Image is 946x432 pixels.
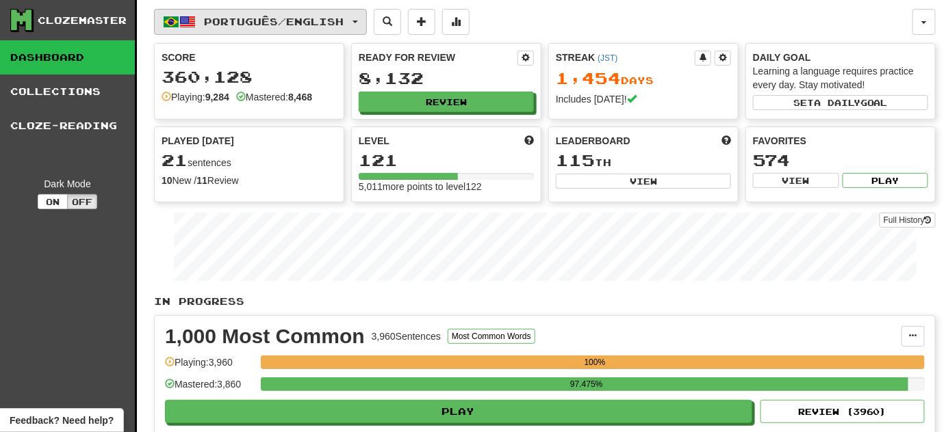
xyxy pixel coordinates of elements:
div: th [556,152,731,170]
a: Full History [880,213,936,228]
button: Add sentence to collection [408,9,435,35]
div: Mastered: [236,90,312,104]
div: 360,128 [162,68,337,85]
button: Play [165,400,752,423]
strong: 9,284 [205,92,229,103]
button: Review [359,92,534,112]
span: 21 [162,150,188,170]
div: Dark Mode [10,177,125,191]
span: Played [DATE] [162,134,234,148]
span: Leaderboard [556,134,630,148]
div: Learning a language requires practice every day. Stay motivated! [753,64,928,92]
div: 3,960 Sentences [372,329,441,343]
div: 100% [265,355,925,369]
span: Score more points to level up [524,134,534,148]
span: a daily [814,98,860,107]
span: Level [359,134,389,148]
div: Day s [556,70,731,87]
div: Ready for Review [359,51,517,64]
div: New / Review [162,174,337,187]
div: Mastered: 3,860 [165,377,254,400]
span: Open feedback widget [10,414,114,427]
div: sentences [162,152,337,170]
div: 574 [753,152,928,169]
button: Play [843,173,929,188]
strong: 11 [196,175,207,186]
div: 97.475% [265,377,908,391]
strong: 8,468 [288,92,312,103]
span: 115 [556,150,595,170]
div: Includes [DATE]! [556,92,731,106]
div: Score [162,51,337,64]
div: 1,000 Most Common [165,326,365,347]
div: Clozemaster [38,14,127,27]
button: Search sentences [374,9,401,35]
p: In Progress [154,295,936,308]
div: Streak [556,51,695,64]
button: Off [67,194,97,209]
button: View [556,174,731,189]
div: Playing: 3,960 [165,355,254,378]
button: Review (3960) [760,400,925,423]
button: Português/English [154,9,367,35]
span: 1,454 [556,68,621,87]
div: 5,011 more points to level 122 [359,180,534,193]
button: On [38,194,68,209]
div: 121 [359,152,534,169]
a: (JST) [598,53,617,63]
div: Playing: [162,90,229,104]
span: This week in points, UTC [721,134,731,148]
button: Most Common Words [448,329,535,344]
button: More stats [442,9,470,35]
div: 8,132 [359,70,534,87]
span: Português / English [205,16,344,27]
div: Favorites [753,134,928,148]
button: Seta dailygoal [753,95,928,110]
div: Daily Goal [753,51,928,64]
button: View [753,173,839,188]
strong: 10 [162,175,172,186]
